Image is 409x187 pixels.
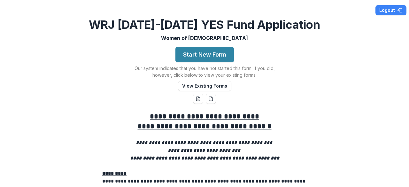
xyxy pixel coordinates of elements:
[125,65,284,78] p: Our system indicates that you have not started this form. If you did, however, click below to vie...
[89,18,320,32] h2: WRJ [DATE]-[DATE] YES Fund Application
[161,34,248,42] p: Women of [DEMOGRAPHIC_DATA]
[375,5,406,15] button: Logout
[193,94,203,104] button: word-download
[175,47,234,62] button: Start New Form
[206,94,216,104] button: pdf-download
[178,81,231,91] button: View Existing Forms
